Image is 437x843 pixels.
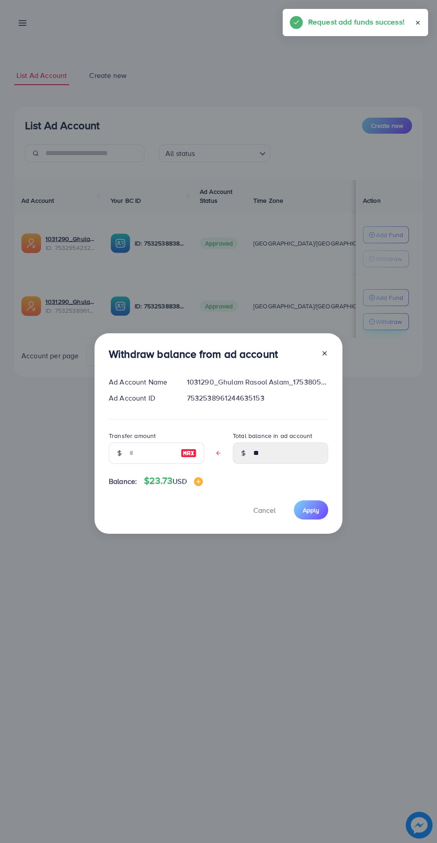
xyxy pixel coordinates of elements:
[181,448,197,458] img: image
[109,431,156,440] label: Transfer amount
[233,431,312,440] label: Total balance in ad account
[194,477,203,486] img: image
[180,393,335,403] div: 7532538961244635153
[294,500,328,520] button: Apply
[109,476,137,487] span: Balance:
[303,506,319,515] span: Apply
[102,393,180,403] div: Ad Account ID
[102,377,180,387] div: Ad Account Name
[308,16,404,28] h5: Request add funds success!
[109,348,278,360] h3: Withdraw balance from ad account
[180,377,335,387] div: 1031290_Ghulam Rasool Aslam_1753805901568
[144,475,202,487] h4: $23.73
[242,500,287,520] button: Cancel
[173,476,186,486] span: USD
[253,505,276,515] span: Cancel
